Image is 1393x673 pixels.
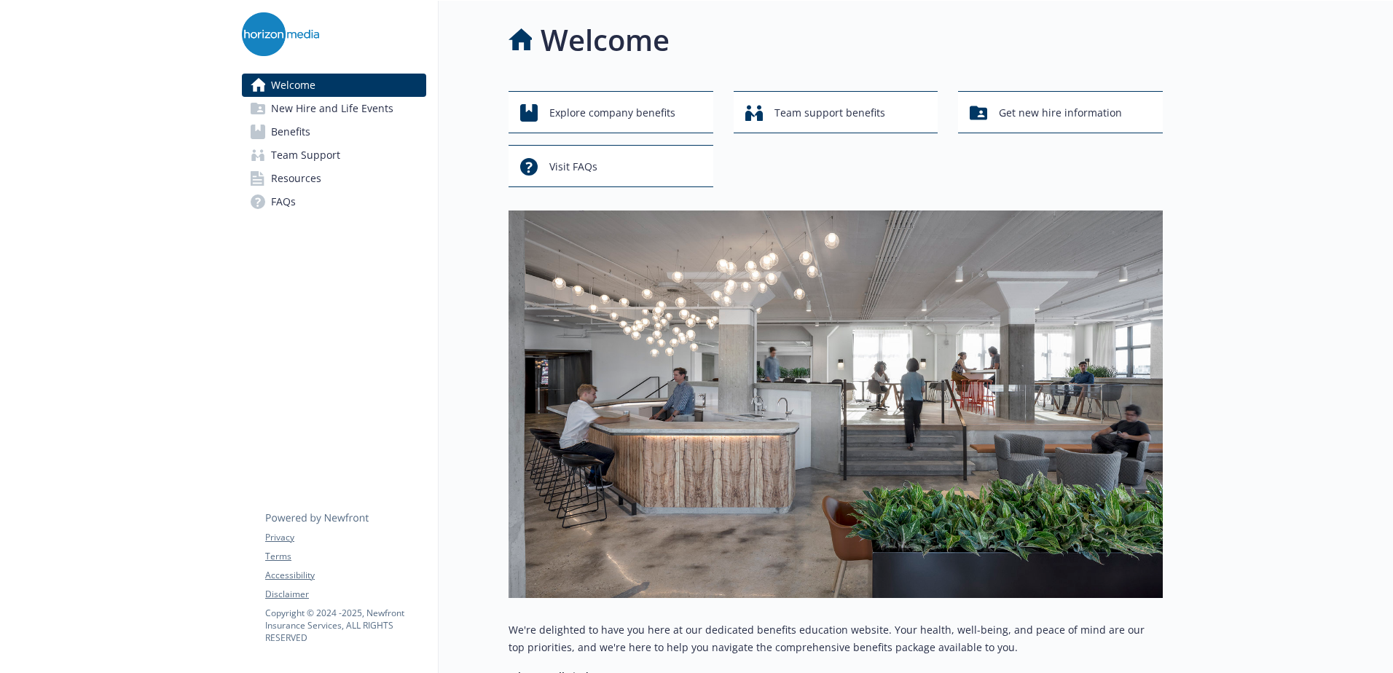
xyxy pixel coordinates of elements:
[265,550,425,563] a: Terms
[265,588,425,601] a: Disclaimer
[271,97,393,120] span: New Hire and Life Events
[271,143,340,167] span: Team Support
[271,120,310,143] span: Benefits
[999,99,1122,127] span: Get new hire information
[242,120,426,143] a: Benefits
[549,153,597,181] span: Visit FAQs
[271,190,296,213] span: FAQs
[242,167,426,190] a: Resources
[265,569,425,582] a: Accessibility
[509,621,1163,656] p: We're delighted to have you here at our dedicated benefits education website. Your health, well-b...
[541,18,670,62] h1: Welcome
[271,74,315,97] span: Welcome
[509,91,713,133] button: Explore company benefits
[549,99,675,127] span: Explore company benefits
[271,167,321,190] span: Resources
[242,190,426,213] a: FAQs
[242,97,426,120] a: New Hire and Life Events
[509,210,1163,598] img: overview page banner
[242,74,426,97] a: Welcome
[958,91,1163,133] button: Get new hire information
[509,145,713,187] button: Visit FAQs
[242,143,426,167] a: Team Support
[774,99,885,127] span: Team support benefits
[734,91,938,133] button: Team support benefits
[265,607,425,644] p: Copyright © 2024 - 2025 , Newfront Insurance Services, ALL RIGHTS RESERVED
[265,531,425,544] a: Privacy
